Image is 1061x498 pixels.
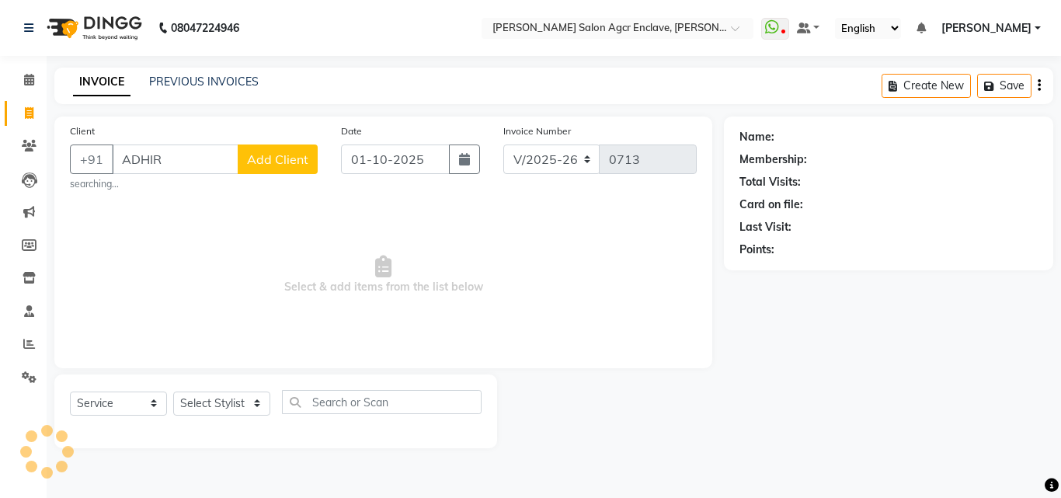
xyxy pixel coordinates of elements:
[977,74,1031,98] button: Save
[341,124,362,138] label: Date
[70,197,697,353] span: Select & add items from the list below
[739,129,774,145] div: Name:
[40,6,146,50] img: logo
[739,242,774,258] div: Points:
[739,174,801,190] div: Total Visits:
[739,219,791,235] div: Last Visit:
[112,145,238,174] input: Search by Name/Mobile/Email/Code
[70,145,113,174] button: +91
[282,390,482,414] input: Search or Scan
[149,75,259,89] a: PREVIOUS INVOICES
[70,177,318,191] small: searching...
[171,6,239,50] b: 08047224946
[503,124,571,138] label: Invoice Number
[238,145,318,174] button: Add Client
[247,151,308,167] span: Add Client
[882,74,971,98] button: Create New
[739,151,807,168] div: Membership:
[70,124,95,138] label: Client
[73,68,130,96] a: INVOICE
[739,197,803,213] div: Card on file:
[941,20,1031,37] span: [PERSON_NAME]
